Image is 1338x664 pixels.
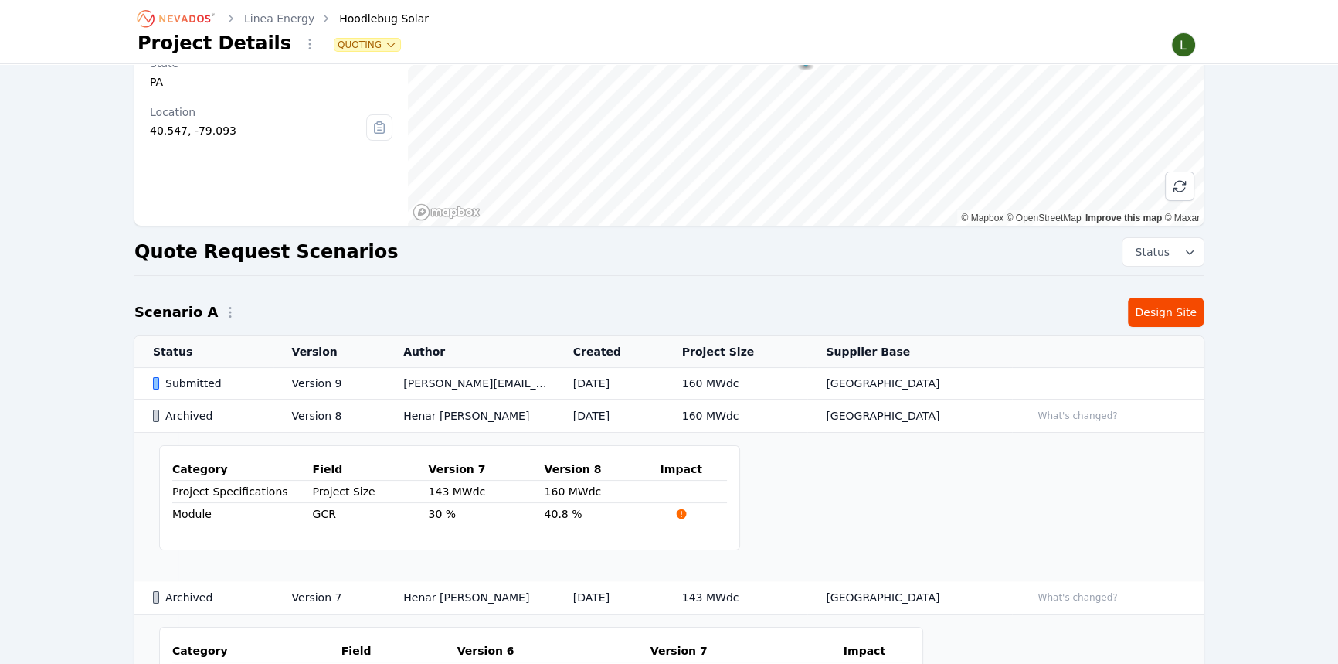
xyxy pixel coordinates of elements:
[1031,407,1124,424] button: What's changed?
[961,213,1003,223] a: Mapbox
[1007,213,1082,223] a: OpenStreetMap
[664,336,808,368] th: Project Size
[134,400,1204,433] tr: ArchivedVersion 8Henar [PERSON_NAME][DATE]160 MWdc[GEOGRAPHIC_DATA]What's changed?
[545,458,661,481] th: Version 8
[172,640,341,662] th: Category
[138,31,291,56] h1: Project Details
[172,481,313,503] td: Project Specifications
[134,240,398,264] h2: Quote Request Scenarios
[1164,213,1200,223] a: Maxar
[313,458,429,481] th: Field
[153,590,266,605] div: Archived
[661,458,727,481] th: Impact
[385,581,555,615] td: Henar [PERSON_NAME]
[664,368,808,400] td: 160 MWdc
[555,400,664,433] td: [DATE]
[150,104,366,120] div: Location
[1085,213,1162,223] a: Improve this map
[1122,238,1204,266] button: Status
[273,368,385,400] td: Version 9
[429,503,545,526] td: 30 %
[318,11,429,26] div: Hoodlebug Solar
[244,11,314,26] a: Linea Energy
[134,301,218,323] h2: Scenario A
[807,368,1012,400] td: [GEOGRAPHIC_DATA]
[385,336,555,368] th: Author
[313,481,429,502] td: Project Size
[273,336,385,368] th: Version
[334,39,400,51] button: Quoting
[153,408,266,424] div: Archived
[1171,32,1196,57] img: Lamar Washington
[172,503,313,526] td: Module
[664,581,808,615] td: 143 MWdc
[545,503,661,526] td: 40.8 %
[1128,298,1204,327] a: Design Site
[150,123,366,138] div: 40.547, -79.093
[153,376,266,391] div: Submitted
[429,458,545,481] th: Version 7
[134,336,273,368] th: Status
[1129,244,1170,260] span: Status
[138,6,429,31] nav: Breadcrumb
[341,640,457,662] th: Field
[555,581,664,615] td: [DATE]
[273,400,385,433] td: Version 8
[172,458,313,481] th: Category
[413,203,481,221] a: Mapbox homepage
[661,508,702,520] span: Impacts Structural Calculations
[545,481,661,503] td: 160 MWdc
[807,581,1012,615] td: [GEOGRAPHIC_DATA]
[313,503,429,525] td: GCR
[664,400,808,433] td: 160 MWdc
[807,400,1012,433] td: [GEOGRAPHIC_DATA]
[1031,589,1124,606] button: What's changed?
[134,368,1204,400] tr: SubmittedVersion 9[PERSON_NAME][EMAIL_ADDRESS][PERSON_NAME][DOMAIN_NAME][DATE]160 MWdc[GEOGRAPHIC...
[150,74,392,90] div: PA
[844,640,910,662] th: Impact
[429,481,545,503] td: 143 MWdc
[457,640,650,662] th: Version 6
[555,336,664,368] th: Created
[134,581,1204,615] tr: ArchivedVersion 7Henar [PERSON_NAME][DATE]143 MWdc[GEOGRAPHIC_DATA]What's changed?
[385,400,555,433] td: Henar [PERSON_NAME]
[385,368,555,400] td: [PERSON_NAME][EMAIL_ADDRESS][PERSON_NAME][DOMAIN_NAME]
[650,640,844,662] th: Version 7
[555,368,664,400] td: [DATE]
[273,581,385,615] td: Version 7
[807,336,1012,368] th: Supplier Base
